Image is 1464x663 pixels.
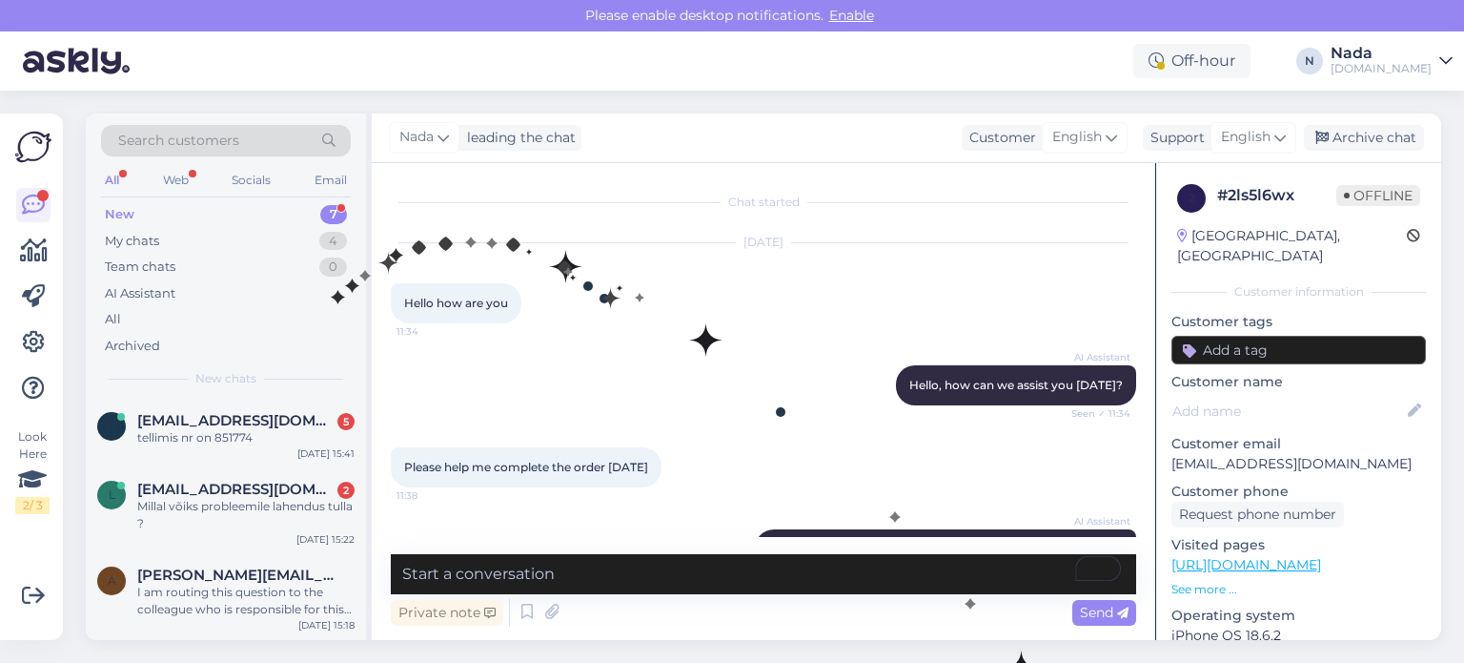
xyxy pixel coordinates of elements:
div: 2 / 3 [15,497,50,514]
span: AI Assistant [1059,350,1130,364]
div: All [105,310,121,329]
div: [GEOGRAPHIC_DATA], [GEOGRAPHIC_DATA] [1177,226,1407,266]
span: lensment@gmail.com [137,481,335,498]
input: Add name [1172,401,1404,422]
span: Seen ✓ 11:34 [1059,406,1130,421]
span: a [108,573,116,588]
a: [URL][DOMAIN_NAME] [1171,556,1321,573]
p: Customer tags [1171,312,1426,332]
span: andrus.remmelg@gmail.com [137,567,335,584]
div: leading the chat [459,128,576,148]
span: Search customers [118,131,239,151]
img: Askly Logo [15,129,51,165]
p: Operating system [1171,606,1426,626]
span: English [1052,127,1102,148]
span: Enable [823,7,880,24]
span: 2 [1189,191,1195,205]
div: Web [159,168,193,193]
div: Socials [228,168,274,193]
div: Customer information [1171,283,1426,300]
div: Chat started [391,194,1136,211]
p: Customer phone [1171,482,1426,502]
p: See more ... [1171,581,1426,598]
div: 7 [320,205,347,224]
div: Archived [105,337,160,356]
div: [DATE] 15:18 [298,618,355,632]
div: Request phone number [1171,502,1344,528]
div: [DOMAIN_NAME] [1331,61,1432,76]
span: hendrisaks1@gmail.com [137,412,335,429]
div: [DATE] 15:41 [297,446,355,461]
span: New chats [195,370,256,387]
div: [DATE] [391,234,1136,251]
div: tellimis nr on 851774 [137,429,355,446]
div: Customer [962,128,1036,148]
span: l [109,487,115,502]
span: 11:38 [396,488,468,503]
div: Private note [391,600,503,626]
div: Email [311,168,351,193]
span: 11:34 [396,324,468,339]
a: Nada[DOMAIN_NAME] [1331,46,1453,76]
div: Millal võiks probleemile lahendus tulla ? [137,498,355,532]
span: h [107,419,116,433]
p: Customer email [1171,434,1426,454]
div: 5 [337,413,355,430]
div: Team chats [105,258,175,277]
input: Add a tag [1171,336,1426,364]
div: 0 [319,258,347,277]
span: Hello, how can we assist you [DATE]? [909,378,1123,392]
div: Off-hour [1133,44,1250,78]
span: Offline [1336,185,1420,206]
div: Support [1143,128,1205,148]
div: New [105,205,134,224]
div: All [101,168,123,193]
div: Archive chat [1304,125,1424,151]
span: Nada [399,127,434,148]
div: # 2ls5l6wx [1217,184,1336,207]
div: AI Assistant [105,284,175,303]
span: Send [1080,604,1128,621]
div: 2 [337,482,355,499]
p: iPhone OS 18.6.2 [1171,626,1426,646]
span: Hello how are you [404,296,508,310]
p: Visited pages [1171,535,1426,555]
textarea: To enrich screen reader interactions, please activate Accessibility in Grammarly extension settings [391,554,1136,594]
p: [EMAIL_ADDRESS][DOMAIN_NAME] [1171,454,1426,474]
p: Customer name [1171,372,1426,392]
span: Please help me complete the order [DATE] [404,460,648,474]
div: 4 [319,232,347,251]
span: AI Assistant [1059,514,1130,528]
div: Look Here [15,428,50,514]
div: Nada [1331,46,1432,61]
div: [DATE] 15:22 [296,532,355,547]
span: English [1221,127,1271,148]
div: I am routing this question to the colleague who is responsible for this topic. The reply might ta... [137,584,355,618]
div: N [1296,48,1323,74]
div: My chats [105,232,159,251]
